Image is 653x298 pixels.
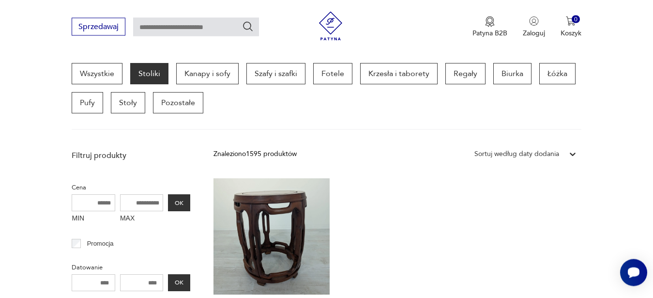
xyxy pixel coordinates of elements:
div: Sortuj według daty dodania [474,149,559,160]
button: OK [168,275,190,292]
button: Szukaj [242,21,254,32]
img: Ikona medalu [485,16,495,27]
a: Biurka [493,63,532,85]
div: 0 [572,16,580,24]
a: Szafy i szafki [246,63,305,85]
a: Kanapy i sofy [176,63,239,85]
p: Patyna B2B [472,29,507,38]
button: 0Koszyk [561,16,581,38]
a: Regały [445,63,486,85]
a: Pufy [72,93,103,114]
img: Patyna - sklep z meblami i dekoracjami vintage [316,12,345,41]
img: Ikona koszyka [566,16,576,26]
a: Pozostałe [153,93,203,114]
p: Zaloguj [523,29,545,38]
button: OK [168,195,190,212]
p: Filtruj produkty [72,151,190,161]
p: Cena [72,183,190,193]
button: Zaloguj [523,16,545,38]
a: Wszystkie [72,63,122,85]
p: Promocja [87,239,114,250]
a: Sprzedawaj [72,24,125,31]
label: MIN [72,212,115,227]
a: Stoliki [130,63,168,85]
div: Znaleziono 1595 produktów [213,149,297,160]
a: Ikona medaluPatyna B2B [472,16,507,38]
button: Patyna B2B [472,16,507,38]
img: Ikonka użytkownika [529,16,539,26]
button: Sprzedawaj [72,18,125,36]
a: Stoły [111,93,145,114]
a: Krzesła i taborety [360,63,438,85]
a: Łóżka [539,63,576,85]
p: Koszyk [561,29,581,38]
p: Datowanie [72,263,190,273]
label: MAX [120,212,164,227]
iframe: Smartsupp widget button [620,259,647,286]
a: Fotele [313,63,352,85]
